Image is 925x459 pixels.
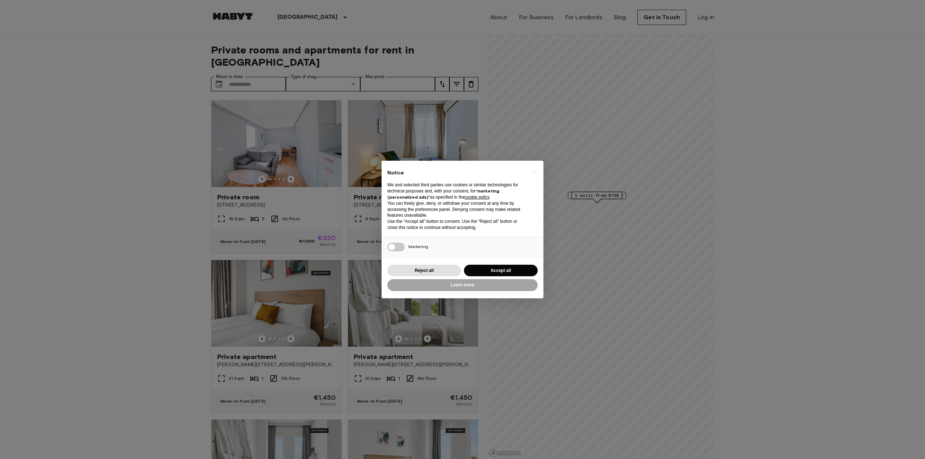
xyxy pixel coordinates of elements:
p: We and selected third parties use cookies or similar technologies for technical purposes and, wit... [387,182,526,200]
button: Close this notice [528,166,540,178]
button: Reject all [387,265,461,277]
p: You can freely give, deny, or withdraw your consent at any time by accessing the preferences pane... [387,200,526,218]
button: Accept all [464,265,538,277]
a: cookie policy [465,195,489,200]
button: Learn more [387,279,538,291]
strong: “marketing (personalized ads)” [387,188,499,200]
h2: Notice [387,169,526,177]
span: Marketing [408,244,428,249]
p: Use the “Accept all” button to consent. Use the “Reject all” button or close this notice to conti... [387,218,526,231]
span: × [533,168,535,177]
